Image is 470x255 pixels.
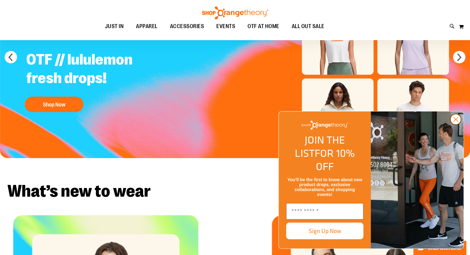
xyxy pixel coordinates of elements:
[371,111,464,249] img: Shop Orangtheory
[450,114,461,125] button: Close dialog
[287,177,362,197] span: You’ll be the first to know about new product drops, exclusive collaborations, and shopping events!
[136,19,158,33] span: APPAREL
[170,19,204,33] span: ACCESSORIES
[22,46,175,94] h2: OTF // lululemon fresh drops!
[248,19,279,33] span: OTF AT HOME
[453,51,465,63] button: next
[292,19,324,33] span: ALL OUT SALE
[302,121,348,130] img: Shop Orangetheory
[25,97,83,112] button: Shop Now
[201,6,269,19] img: Shop Orangetheory
[105,19,124,33] span: JUST IN
[315,145,355,174] span: FOR 10% OFF
[286,203,363,219] input: Enter email
[5,51,17,63] button: prev
[272,105,470,255] div: FLYOUT Form
[7,183,463,200] h2: What’s new to wear
[286,223,363,239] button: Sign Up Now
[216,19,235,33] span: EVENTS
[295,132,345,161] span: JOIN THE LIST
